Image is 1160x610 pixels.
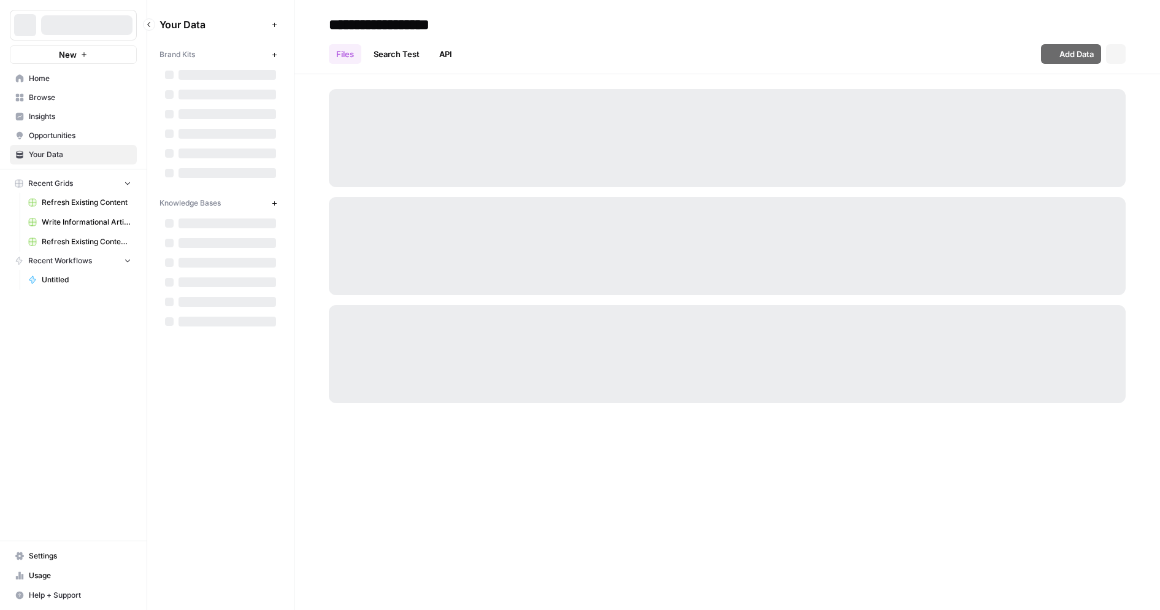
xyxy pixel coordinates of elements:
a: Files [329,44,361,64]
span: Opportunities [29,130,131,141]
span: Recent Grids [28,178,73,189]
button: Recent Grids [10,174,137,193]
button: Help + Support [10,585,137,605]
a: Home [10,69,137,88]
span: Refresh Existing Content - Test 2 [42,236,131,247]
a: Search Test [366,44,427,64]
button: Recent Workflows [10,252,137,270]
span: New [59,48,77,61]
span: Recent Workflows [28,255,92,266]
span: Browse [29,92,131,103]
a: Browse [10,88,137,107]
span: Refresh Existing Content [42,197,131,208]
a: Write Informational Article [23,212,137,232]
span: Your Data [29,149,131,160]
a: Your Data [10,145,137,164]
a: Opportunities [10,126,137,145]
a: Refresh Existing Content - Test 2 [23,232,137,252]
span: Your Data [159,17,267,32]
a: API [432,44,459,64]
span: Write Informational Article [42,217,131,228]
span: Untitled [42,274,131,285]
span: Usage [29,570,131,581]
button: New [10,45,137,64]
span: Insights [29,111,131,122]
a: Usage [10,566,137,585]
a: Insights [10,107,137,126]
button: Add Data [1041,44,1101,64]
span: Help + Support [29,590,131,601]
span: Knowledge Bases [159,198,221,209]
a: Untitled [23,270,137,290]
span: Home [29,73,131,84]
a: Settings [10,546,137,566]
span: Settings [29,550,131,562]
a: Refresh Existing Content [23,193,137,212]
span: Add Data [1059,48,1094,60]
span: Brand Kits [159,49,195,60]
